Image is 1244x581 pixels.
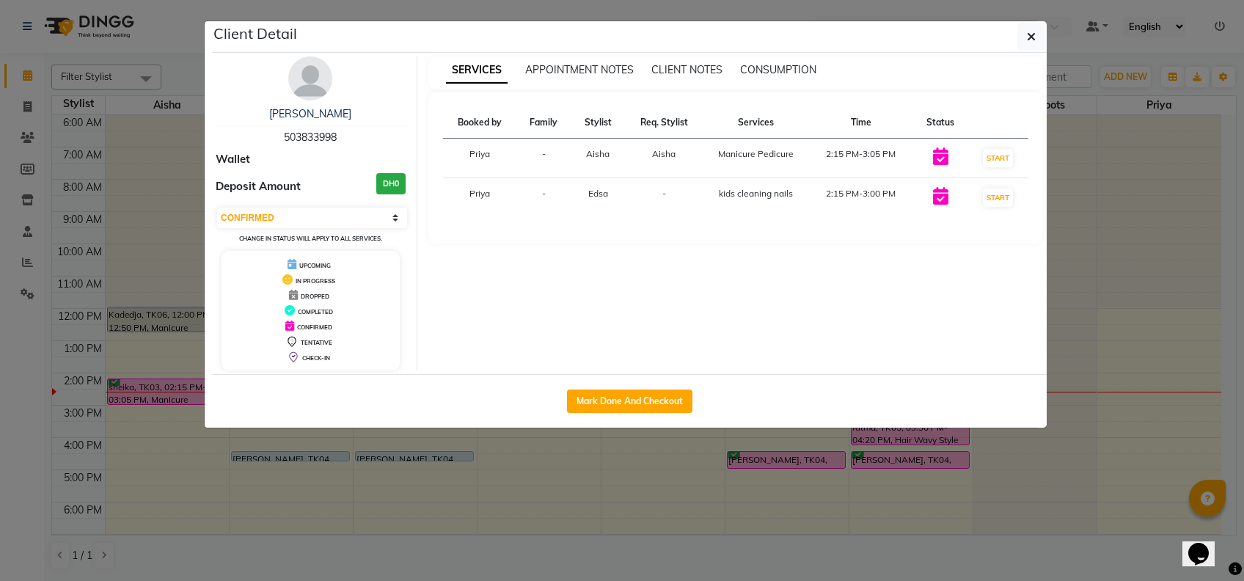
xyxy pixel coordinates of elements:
[586,148,610,159] span: Aisha
[525,63,634,76] span: APPOINTMENT NOTES
[808,178,913,218] td: 2:15 PM-3:00 PM
[1182,522,1229,566] iframe: chat widget
[808,107,913,139] th: Time
[299,262,331,269] span: UPCOMING
[625,178,703,218] td: -
[625,107,703,139] th: Req. Stylist
[516,178,571,218] td: -
[571,107,625,139] th: Stylist
[711,147,800,161] div: Manicure Pedicure
[298,308,333,315] span: COMPLETED
[588,188,608,199] span: Edsa
[376,173,406,194] h3: DH0
[284,131,337,144] span: 503833998
[711,187,800,200] div: kids cleaning nails
[213,23,297,45] h5: Client Detail
[567,390,692,413] button: Mark Done And Checkout
[983,149,1013,167] button: START
[516,139,571,178] td: -
[443,107,517,139] th: Booked by
[297,324,332,331] span: CONFIRMED
[302,354,330,362] span: CHECK-IN
[239,235,382,242] small: Change in status will apply to all services.
[443,139,517,178] td: Priya
[703,107,808,139] th: Services
[808,139,913,178] td: 2:15 PM-3:05 PM
[296,277,335,285] span: IN PROGRESS
[446,57,508,84] span: SERVICES
[301,339,332,346] span: TENTATIVE
[216,178,301,195] span: Deposit Amount
[740,63,816,76] span: CONSUMPTION
[216,151,250,168] span: Wallet
[301,293,329,300] span: DROPPED
[652,148,676,159] span: Aisha
[288,56,332,101] img: avatar
[269,107,351,120] a: [PERSON_NAME]
[913,107,967,139] th: Status
[443,178,517,218] td: Priya
[516,107,571,139] th: Family
[651,63,722,76] span: CLIENT NOTES
[983,189,1013,207] button: START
